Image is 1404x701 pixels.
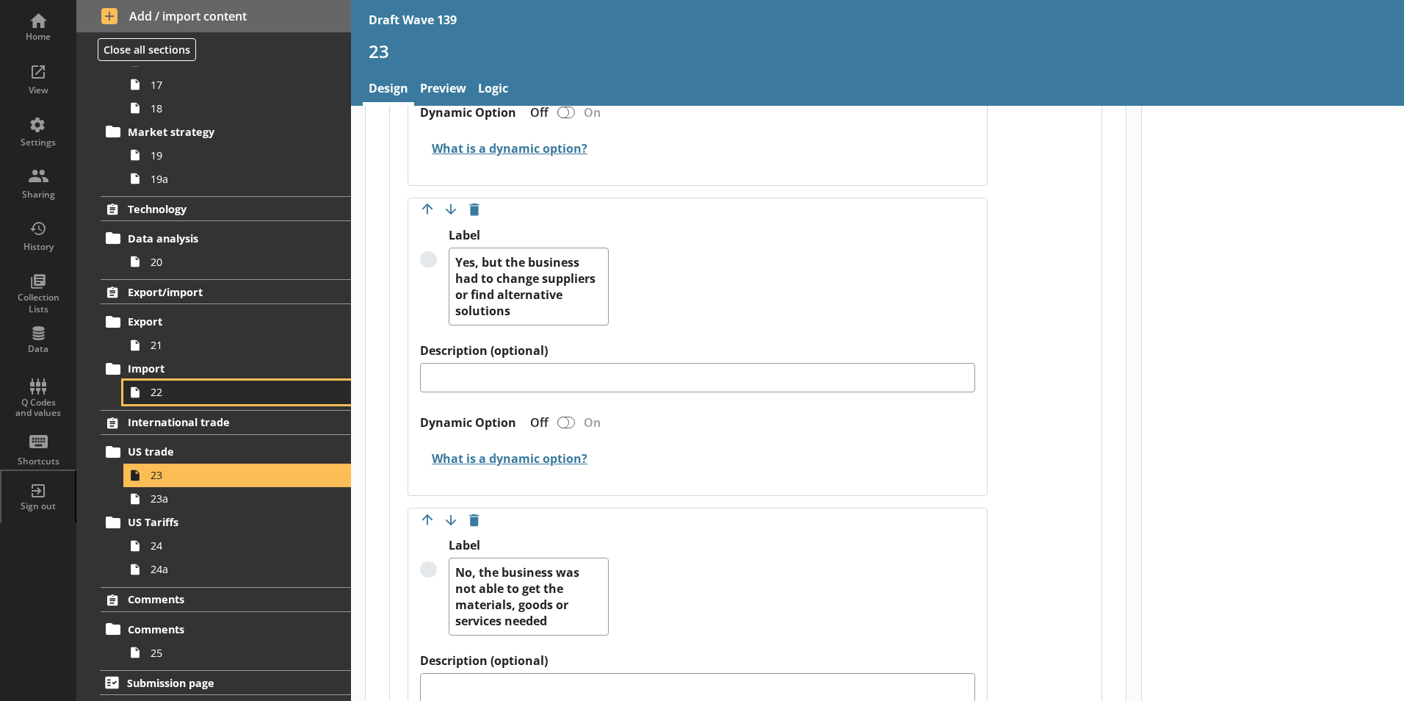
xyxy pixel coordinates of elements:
[151,172,314,186] span: 19a
[107,617,351,664] li: Comments25
[76,410,351,581] li: International tradeUS trade2323aUS Tariffs2424a
[463,198,486,222] button: Delete option
[123,558,351,581] a: 24a
[128,362,308,375] span: Import
[101,357,351,381] a: Import
[151,101,314,115] span: 18
[151,148,314,162] span: 19
[128,445,308,459] span: US trade
[101,279,351,304] a: Export/import
[151,492,314,506] span: 23a
[12,398,64,419] div: Q Codes and values
[12,241,64,253] div: History
[123,96,351,120] a: 18
[107,310,351,357] li: Export21
[151,646,314,660] span: 25
[101,410,351,435] a: International trade
[123,334,351,357] a: 21
[416,508,439,532] button: Move option up
[414,74,472,106] a: Preview
[123,143,351,167] a: 19
[12,189,64,201] div: Sharing
[76,587,351,664] li: CommentsComments25
[101,196,351,221] a: Technology
[363,74,414,106] a: Design
[416,198,439,222] button: Move option up
[151,468,314,482] span: 23
[420,105,516,121] label: Dynamic Option
[151,385,314,399] span: 22
[107,440,351,511] li: US trade2323a
[107,120,351,190] li: Market strategy1919a
[127,676,308,690] span: Submission page
[101,8,327,24] span: Add / import content
[449,248,609,326] textarea: Yes, but the business had to change suppliers or find alternative solutions
[123,167,351,190] a: 19a
[107,357,351,404] li: Import22
[98,38,196,61] button: Close all sections
[101,587,351,612] a: Comments
[128,202,308,216] span: Technology
[128,314,308,328] span: Export
[420,343,975,359] label: Description (optional)
[578,104,612,121] div: On
[128,285,308,299] span: Export/import
[101,310,351,334] a: Export
[107,511,351,581] li: US Tariffs2424a
[369,12,457,28] div: Draft Wave 139
[420,446,590,472] button: What is a dynamic option?
[449,538,609,553] label: Label
[123,487,351,511] a: 23a
[123,73,351,96] a: 17
[128,125,308,139] span: Market strategy
[518,414,554,431] div: Off
[151,78,314,92] span: 17
[123,534,351,558] a: 24
[151,255,314,269] span: 20
[128,231,308,245] span: Data analysis
[12,500,64,512] div: Sign out
[472,74,514,106] a: Logic
[463,508,486,532] button: Delete option
[101,226,351,250] a: Data analysis
[151,338,314,352] span: 21
[12,343,64,355] div: Data
[420,135,590,161] button: What is a dynamic option?
[12,292,64,314] div: Collection Lists
[128,592,308,606] span: Comments
[128,415,308,429] span: International trade
[100,670,351,695] a: Submission page
[151,562,314,576] span: 24a
[420,415,516,431] label: Dynamic Option
[123,250,351,273] a: 20
[123,381,351,404] a: 22
[12,85,64,96] div: View
[12,456,64,467] div: Shortcuts
[151,539,314,553] span: 24
[420,653,975,669] label: Description (optional)
[107,226,351,273] li: Data analysis20
[76,196,351,273] li: TechnologyData analysis20
[101,440,351,464] a: US trade
[449,228,609,243] label: Label
[76,279,351,403] li: Export/importExport21Import22
[101,617,351,641] a: Comments
[128,622,308,636] span: Comments
[128,515,308,529] span: US Tariffs
[578,414,612,431] div: On
[123,464,351,487] a: 23
[449,558,609,636] textarea: No, the business was not able to get the materials, goods or services needed
[439,508,463,532] button: Move option down
[369,40,1386,62] h1: 23
[101,120,351,143] a: Market strategy
[12,31,64,43] div: Home
[101,511,351,534] a: US Tariffs
[123,641,351,664] a: 25
[439,198,463,222] button: Move option down
[12,137,64,148] div: Settings
[518,104,554,121] div: Off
